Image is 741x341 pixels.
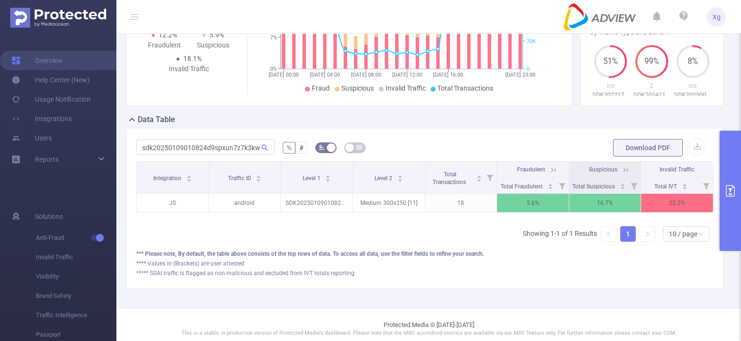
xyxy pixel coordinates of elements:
[669,227,697,241] div: 10 / page
[640,226,655,242] li: Next Page
[353,194,425,212] p: Medium 300x250 [11]
[398,178,403,181] i: icon: caret-down
[228,175,253,182] span: Traffic ID
[677,58,709,65] span: 8%
[476,174,482,180] div: Sort
[613,139,683,156] button: Download PDF
[590,81,631,91] p: ios
[325,174,331,180] div: Sort
[682,182,688,188] div: Sort
[299,144,304,152] span: #
[627,178,641,193] i: Filter menu
[672,90,713,100] p: SDK20250027120226cxxdb7eglzgd08b
[397,174,403,180] div: Sort
[36,286,116,306] span: Brand Safety
[698,231,704,238] i: icon: down
[186,174,192,177] i: icon: caret-up
[256,178,261,181] i: icon: caret-down
[303,175,322,182] span: Level 1
[548,182,553,188] div: Sort
[548,186,553,188] i: icon: caret-down
[36,248,116,267] span: Invalid Traffic
[136,259,713,268] div: **** Values in (Brackets) are user attested
[644,231,650,237] i: icon: right
[325,178,331,181] i: icon: caret-down
[682,182,688,185] i: icon: caret-up
[140,40,189,50] div: Fraudulent
[10,8,106,28] img: Protected Media
[189,40,238,50] div: Suspicious
[159,31,177,39] span: 12.2%
[137,194,209,212] p: JS
[374,175,394,182] span: Level 2
[35,207,63,226] span: Solutions
[517,166,545,173] span: Fraudulent
[35,155,59,163] span: Reports
[186,178,192,181] i: icon: caret-down
[425,194,497,212] p: 18
[527,66,530,72] tspan: 0
[437,84,493,92] span: Total Transactions
[483,162,497,193] i: Filter menu
[36,267,116,286] span: Visibility
[141,329,717,338] p: This is a stable, in production version of Protected Media's dashboard. Please note that the MRC ...
[699,178,713,193] i: Filter menu
[35,150,59,169] a: Reports
[356,144,362,150] i: icon: table
[433,72,463,78] tspan: [DATE] 16:00
[256,174,261,177] i: icon: caret-up
[635,58,668,65] span: 99%
[712,7,721,27] span: Xg
[183,55,202,62] span: 18.1%
[12,128,52,148] a: Users
[641,194,713,212] p: 22.2%
[209,31,224,39] span: 5.9%
[631,90,673,100] p: SDK20241125111157euijkedccjrky63
[621,227,635,241] a: 1
[270,34,277,41] tspan: 7%
[269,72,299,78] tspan: [DATE] 00:00
[527,38,536,45] tspan: 70K
[136,269,713,278] div: ***** SSAI traffic is flagged as non-malicious and excluded from IVT totals reporting
[386,84,426,92] span: Invalid Traffic
[433,171,467,186] span: Total Transactions
[312,84,330,92] span: Fraud
[12,109,72,128] a: Integrations
[287,144,291,152] span: %
[620,182,625,185] i: icon: caret-up
[341,84,374,92] span: Suspicious
[555,178,569,193] i: Filter menu
[12,90,91,109] a: Usage Notification
[569,194,641,212] p: 16.7%
[136,139,275,155] input: Search...
[660,166,694,173] span: Invalid Traffic
[351,72,381,78] tspan: [DATE] 08:00
[138,114,175,125] h2: Data Table
[12,70,90,90] a: Help Center (New)
[589,166,617,173] span: Suspicious
[398,174,403,177] i: icon: caret-up
[601,226,616,242] li: Previous Page
[319,144,324,150] i: icon: bg-colors
[209,194,281,212] p: android
[500,183,544,190] span: Total Fraudulent
[620,182,626,188] div: Sort
[654,183,678,190] span: Total IVT
[590,90,631,100] p: SDK20221712050410xhhnonnqqwbv3yi
[477,178,482,181] i: icon: caret-down
[606,231,612,237] i: icon: left
[164,64,213,74] div: Invalid Traffic
[620,186,625,188] i: icon: caret-down
[136,249,713,258] div: *** Please note, By default, the table above consists of the top rows of data. To access all data...
[325,174,331,177] i: icon: caret-up
[631,81,673,91] p: 2
[572,183,616,190] span: Total Suspicious
[309,72,339,78] tspan: [DATE] 04:00
[682,186,688,188] i: icon: caret-down
[505,72,535,78] tspan: [DATE] 23:00
[153,175,183,182] span: Integration
[270,66,277,72] tspan: 0%
[392,72,422,78] tspan: [DATE] 12:00
[594,58,627,65] span: 51%
[497,194,569,212] p: 5.6%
